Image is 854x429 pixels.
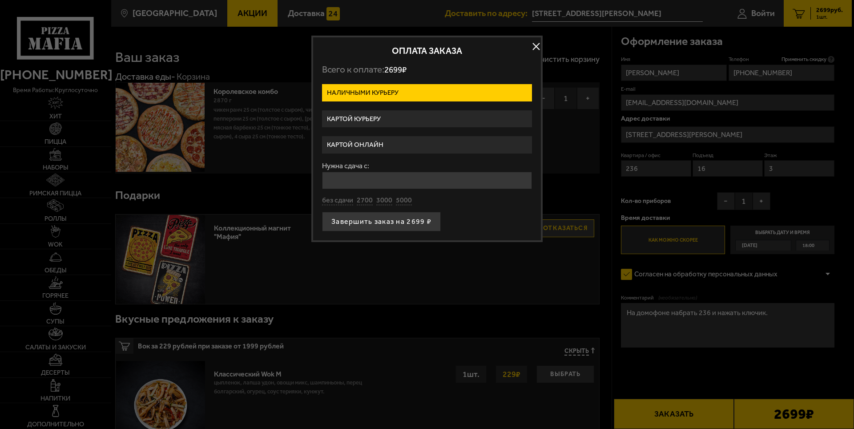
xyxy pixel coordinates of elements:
button: без сдачи [322,196,353,206]
label: Картой курьеру [322,110,532,128]
button: 2700 [357,196,373,206]
label: Картой онлайн [322,136,532,154]
button: Завершить заказ на 2699 ₽ [322,212,441,231]
label: Наличными курьеру [322,84,532,101]
button: 5000 [396,196,412,206]
span: 2699 ₽ [384,65,407,75]
button: 3000 [376,196,392,206]
p: Всего к оплате: [322,64,532,75]
h2: Оплата заказа [322,46,532,55]
label: Нужна сдача с: [322,162,532,170]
